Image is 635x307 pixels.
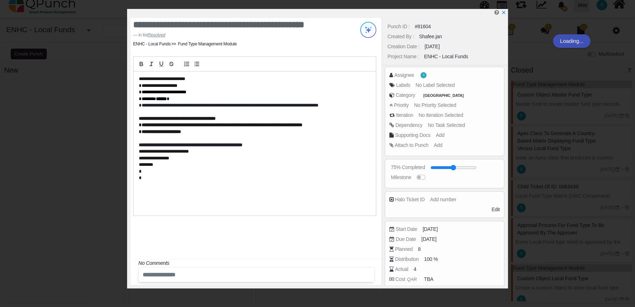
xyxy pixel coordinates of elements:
li: ENHC - Local Funds [133,41,171,47]
i: Edit Punch [494,10,499,15]
svg: x [501,10,506,15]
i: No Comments [138,260,169,266]
div: Loading... [553,34,591,48]
li: Fund Type Management Module [171,41,237,47]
